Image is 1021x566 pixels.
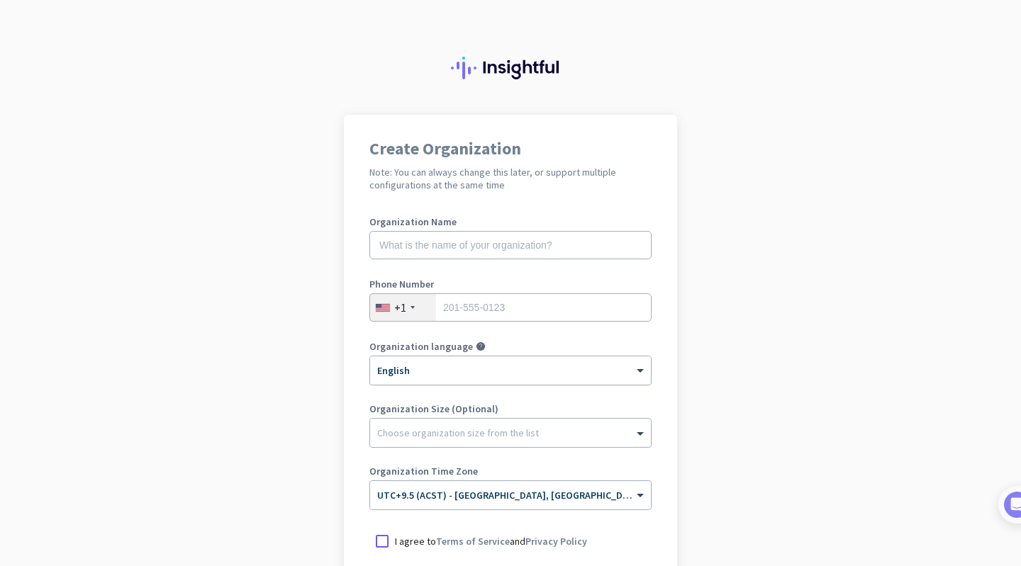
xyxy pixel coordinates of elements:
[451,57,570,79] img: Insightful
[369,404,652,414] label: Organization Size (Optional)
[369,279,652,289] label: Phone Number
[369,166,652,191] h2: Note: You can always change this later, or support multiple configurations at the same time
[369,341,473,351] label: Organization language
[369,217,652,227] label: Organization Name
[369,293,652,322] input: 201-555-0123
[436,535,510,548] a: Terms of Service
[525,535,587,548] a: Privacy Policy
[369,466,652,476] label: Organization Time Zone
[476,341,486,351] i: help
[369,140,652,157] h1: Create Organization
[394,300,406,315] div: +1
[395,534,587,548] p: I agree to and
[369,231,652,259] input: What is the name of your organization?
